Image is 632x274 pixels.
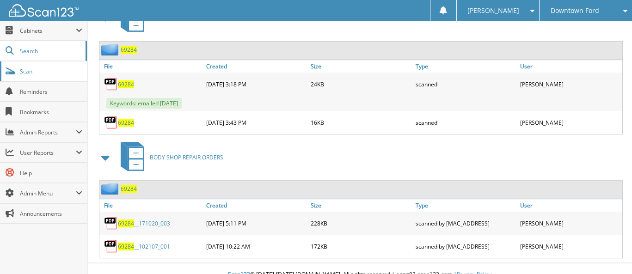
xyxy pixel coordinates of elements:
[308,237,413,256] div: 172KB
[121,185,137,193] a: 69284
[118,219,134,227] span: 69284
[413,113,518,132] div: scanned
[308,214,413,232] div: 228KB
[20,128,76,136] span: Admin Reports
[20,47,81,55] span: Search
[204,60,308,73] a: Created
[104,116,118,129] img: PDF.png
[115,139,223,176] a: BODY SHOP REPAIR ORDERS
[467,8,519,13] span: [PERSON_NAME]
[308,199,413,212] a: Size
[118,80,134,88] a: 69284
[118,219,170,227] a: 69284__171020_003
[518,60,622,73] a: User
[204,237,308,256] div: [DATE] 10:22 AM
[20,189,76,197] span: Admin Menu
[101,44,121,55] img: folder2.png
[20,67,82,75] span: Scan
[551,8,599,13] span: Downtown Ford
[204,75,308,93] div: [DATE] 3:18 PM
[20,27,76,35] span: Cabinets
[308,60,413,73] a: Size
[204,113,308,132] div: [DATE] 3:43 PM
[413,60,518,73] a: Type
[308,75,413,93] div: 24KB
[518,199,622,212] a: User
[518,237,622,256] div: [PERSON_NAME]
[104,216,118,230] img: PDF.png
[20,149,76,157] span: User Reports
[518,214,622,232] div: [PERSON_NAME]
[518,113,622,132] div: [PERSON_NAME]
[204,199,308,212] a: Created
[121,46,137,54] a: 69284
[150,153,223,161] span: BODY SHOP REPAIR ORDERS
[99,199,204,212] a: File
[413,237,518,256] div: scanned by [MAC_ADDRESS]
[118,119,134,127] a: 69284
[20,169,82,177] span: Help
[118,243,134,250] span: 69284
[104,239,118,253] img: PDF.png
[20,108,82,116] span: Bookmarks
[20,210,82,218] span: Announcements
[413,214,518,232] div: scanned by [MAC_ADDRESS]
[413,199,518,212] a: Type
[9,4,79,17] img: scan123-logo-white.svg
[106,98,182,109] span: Keywords: emailed [DATE]
[308,113,413,132] div: 16KB
[518,75,622,93] div: [PERSON_NAME]
[204,214,308,232] div: [DATE] 5:11 PM
[118,243,170,250] a: 69284__102107_001
[20,88,82,96] span: Reminders
[101,183,121,195] img: folder2.png
[104,77,118,91] img: PDF.png
[586,230,632,274] iframe: Chat Widget
[413,75,518,93] div: scanned
[99,60,204,73] a: File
